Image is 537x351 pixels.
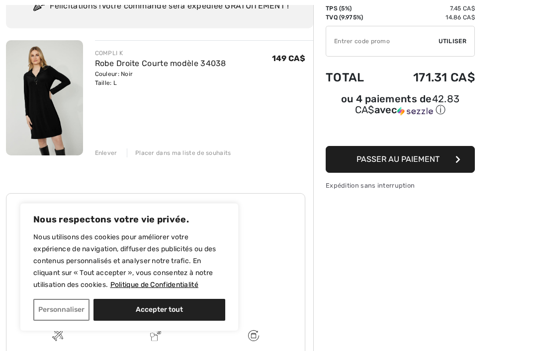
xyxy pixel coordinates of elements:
[52,330,63,341] img: Livraison gratuite dès 99$
[326,146,475,173] button: Passer au paiement
[110,280,199,289] a: Politique de Confidentialité
[95,59,226,68] a: Robe Droite Courte modèle 34038
[95,70,226,87] div: Couleur: Noir Taille: L
[248,330,259,341] img: Livraison gratuite dès 99$
[326,94,475,120] div: ou 4 paiements de42.83 CA$avecSezzle Cliquez pour en savoir plus sur Sezzle
[326,181,475,190] div: Expédition sans interruption
[33,299,89,321] button: Personnaliser
[150,330,161,341] img: Livraison promise sans frais de dédouanement surprise&nbsp;!
[326,94,475,117] div: ou 4 paiements de avec
[383,4,475,13] td: 7.45 CA$
[326,4,383,13] td: TPS (5%)
[326,120,475,142] iframe: PayPal-paypal
[397,107,433,116] img: Sezzle
[326,13,383,22] td: TVQ (9.975%)
[33,213,225,225] p: Nous respectons votre vie privée.
[127,148,231,157] div: Placer dans ma liste de souhaits
[6,40,83,155] img: Robe Droite Courte modèle 34038
[95,49,226,58] div: COMPLI K
[355,93,460,116] span: 42.83 CA$
[383,61,475,94] td: 171.31 CA$
[439,37,466,46] span: Utiliser
[272,54,305,63] span: 149 CA$
[95,148,117,157] div: Enlever
[326,61,383,94] td: Total
[33,231,225,291] p: Nous utilisons des cookies pour améliorer votre expérience de navigation, diffuser des publicités...
[383,13,475,22] td: 14.86 CA$
[20,203,239,331] div: Nous respectons votre vie privée.
[93,299,225,321] button: Accepter tout
[357,154,440,164] span: Passer au paiement
[326,26,439,56] input: Code promo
